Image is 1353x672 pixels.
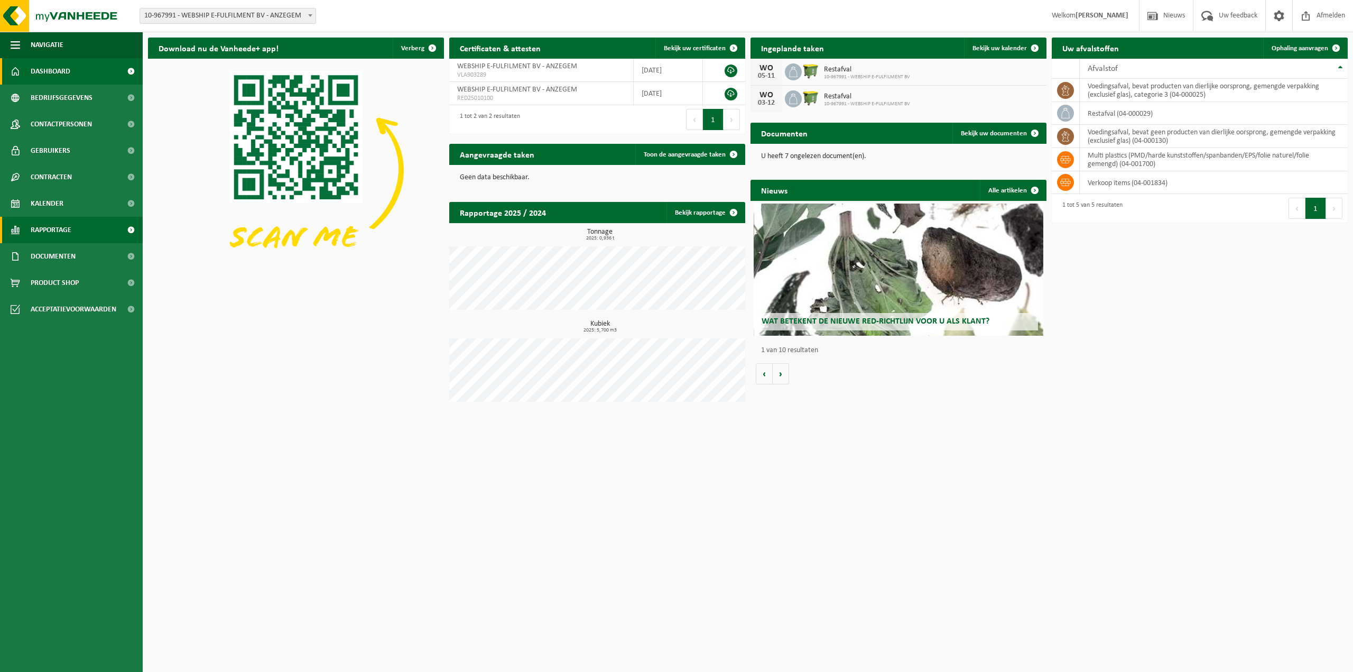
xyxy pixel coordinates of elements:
button: Next [1326,198,1342,219]
td: voedingsafval, bevat producten van dierlijke oorsprong, gemengde verpakking (exclusief glas), cat... [1080,79,1348,102]
span: Gebruikers [31,137,70,164]
span: Toon de aangevraagde taken [644,151,726,158]
span: 10-967991 - WEBSHIP E-FULFILMENT BV - ANZEGEM [140,8,316,23]
td: [DATE] [634,59,703,82]
h2: Uw afvalstoffen [1052,38,1129,58]
td: restafval (04-000029) [1080,102,1348,125]
h2: Certificaten & attesten [449,38,551,58]
p: U heeft 7 ongelezen document(en). [761,153,1036,160]
img: WB-1100-HPE-GN-50 [802,89,820,107]
span: Kalender [31,190,63,217]
span: Restafval [824,66,910,74]
a: Toon de aangevraagde taken [635,144,744,165]
strong: [PERSON_NAME] [1076,12,1128,20]
td: multi plastics (PMD/harde kunststoffen/spanbanden/EPS/folie naturel/folie gemengd) (04-001700) [1080,148,1348,171]
h2: Download nu de Vanheede+ app! [148,38,289,58]
button: Previous [686,109,703,130]
span: WEBSHIP E-FULFILMENT BV - ANZEGEM [457,86,577,94]
h2: Nieuws [750,180,798,200]
td: verkoop items (04-001834) [1080,171,1348,194]
span: Product Shop [31,270,79,296]
button: Vorige [756,363,773,384]
span: Afvalstof [1088,65,1118,73]
span: Wat betekent de nieuwe RED-richtlijn voor u als klant? [762,317,989,326]
span: Ophaling aanvragen [1272,45,1328,52]
span: Documenten [31,243,76,270]
h3: Kubiek [455,320,745,333]
img: WB-1100-HPE-GN-50 [802,62,820,80]
div: WO [756,91,777,99]
span: Navigatie [31,32,63,58]
div: 03-12 [756,99,777,107]
button: Next [724,109,740,130]
span: 10-967991 - WEBSHIP E-FULFILMENT BV - ANZEGEM [140,8,316,24]
td: voedingsafval, bevat geen producten van dierlijke oorsprong, gemengde verpakking (exclusief glas)... [1080,125,1348,148]
span: Contracten [31,164,72,190]
span: 2025: 0,936 t [455,236,745,241]
div: WO [756,64,777,72]
p: 1 van 10 resultaten [761,347,1041,354]
button: Verberg [393,38,443,59]
span: 10-967991 - WEBSHIP E-FULFILMENT BV [824,101,910,107]
span: Contactpersonen [31,111,92,137]
span: Bedrijfsgegevens [31,85,92,111]
a: Bekijk uw kalender [964,38,1045,59]
span: Bekijk uw certificaten [664,45,726,52]
span: 2025: 5,700 m3 [455,328,745,333]
p: Geen data beschikbaar. [460,174,735,181]
a: Ophaling aanvragen [1263,38,1347,59]
span: RED25010100 [457,94,625,103]
div: 1 tot 5 van 5 resultaten [1057,197,1123,220]
h2: Documenten [750,123,818,143]
h2: Rapportage 2025 / 2024 [449,202,557,223]
h2: Ingeplande taken [750,38,835,58]
span: Bekijk uw documenten [961,130,1027,137]
a: Bekijk uw certificaten [655,38,744,59]
img: Download de VHEPlus App [148,59,444,281]
span: Acceptatievoorwaarden [31,296,116,323]
span: Restafval [824,93,910,101]
span: WEBSHIP E-FULFILMENT BV - ANZEGEM [457,62,577,70]
span: VLA903289 [457,71,625,79]
h3: Tonnage [455,228,745,241]
span: Bekijk uw kalender [972,45,1027,52]
div: 05-11 [756,72,777,80]
span: Rapportage [31,217,71,243]
span: 10-967991 - WEBSHIP E-FULFILMENT BV [824,74,910,80]
a: Alle artikelen [980,180,1045,201]
button: Volgende [773,363,789,384]
td: [DATE] [634,82,703,105]
button: 1 [1305,198,1326,219]
a: Bekijk uw documenten [952,123,1045,144]
h2: Aangevraagde taken [449,144,545,164]
button: 1 [703,109,724,130]
button: Previous [1289,198,1305,219]
span: Verberg [401,45,424,52]
span: Dashboard [31,58,70,85]
a: Bekijk rapportage [666,202,744,223]
a: Wat betekent de nieuwe RED-richtlijn voor u als klant? [754,204,1044,336]
div: 1 tot 2 van 2 resultaten [455,108,520,131]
